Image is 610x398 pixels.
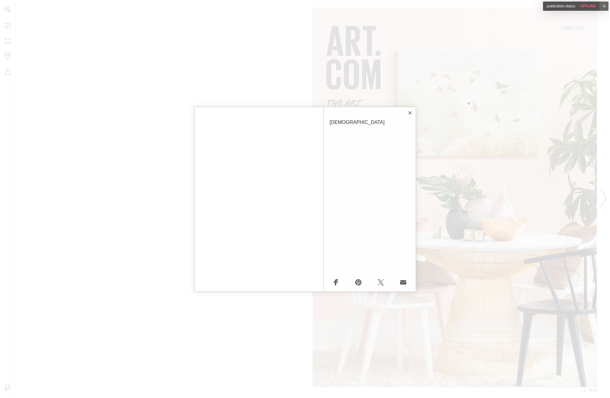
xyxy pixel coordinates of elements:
div: offline [543,2,600,11]
span: Publication Status [547,4,575,8]
a: Pinterest [352,276,364,289]
a: ✕ [600,2,608,11]
a: X [375,276,387,289]
a: Email [397,276,409,289]
span: [DEMOGRAPHIC_DATA] [330,119,410,138]
a: Facebook [330,276,342,289]
button: Close [404,107,416,119]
